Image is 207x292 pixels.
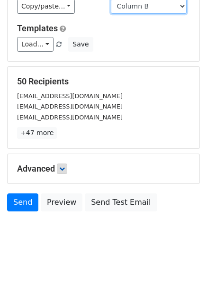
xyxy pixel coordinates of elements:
small: [EMAIL_ADDRESS][DOMAIN_NAME] [17,114,123,121]
a: +47 more [17,127,57,139]
iframe: Chat Widget [160,246,207,292]
small: [EMAIL_ADDRESS][DOMAIN_NAME] [17,103,123,110]
a: Send [7,193,38,211]
a: Templates [17,23,58,33]
a: Preview [41,193,82,211]
small: [EMAIL_ADDRESS][DOMAIN_NAME] [17,92,123,100]
h5: 50 Recipients [17,76,190,87]
a: Send Test Email [85,193,157,211]
button: Save [68,37,93,52]
h5: Advanced [17,164,190,174]
a: Load... [17,37,54,52]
